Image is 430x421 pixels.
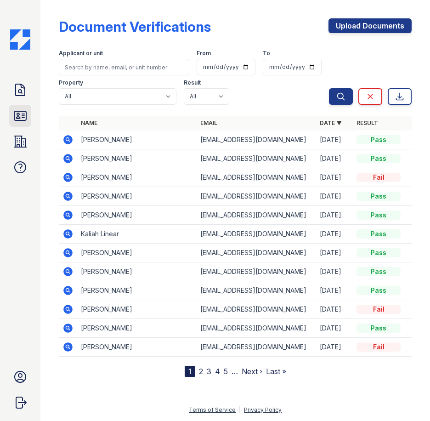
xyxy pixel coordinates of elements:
label: To [263,50,270,57]
div: Pass [356,324,401,333]
label: Property [59,79,83,86]
span: … [232,366,238,377]
td: [EMAIL_ADDRESS][DOMAIN_NAME] [197,149,316,168]
td: [DATE] [316,338,353,357]
td: [DATE] [316,131,353,149]
div: Fail [356,173,401,182]
div: Pass [356,286,401,295]
td: [PERSON_NAME] [77,149,197,168]
td: [DATE] [316,262,353,281]
div: Pass [356,248,401,257]
a: Upload Documents [328,18,412,33]
td: [PERSON_NAME] [77,319,197,338]
div: Document Verifications [59,18,211,35]
a: Name [81,119,97,126]
td: [EMAIL_ADDRESS][DOMAIN_NAME] [197,131,316,149]
td: [DATE] [316,281,353,300]
td: [PERSON_NAME] [77,281,197,300]
td: [PERSON_NAME] [77,131,197,149]
td: [EMAIL_ADDRESS][DOMAIN_NAME] [197,281,316,300]
div: Pass [356,267,401,276]
div: Pass [356,229,401,239]
a: 5 [224,367,228,376]
td: [PERSON_NAME] [77,206,197,225]
div: Fail [356,342,401,352]
td: [DATE] [316,244,353,262]
div: Pass [356,135,401,144]
td: [DATE] [316,168,353,187]
td: [DATE] [316,300,353,319]
label: Result [184,79,201,86]
td: [EMAIL_ADDRESS][DOMAIN_NAME] [197,319,316,338]
label: From [197,50,211,57]
td: [EMAIL_ADDRESS][DOMAIN_NAME] [197,168,316,187]
td: [EMAIL_ADDRESS][DOMAIN_NAME] [197,262,316,281]
a: Email [200,119,217,126]
a: Next › [242,367,262,376]
td: [DATE] [316,225,353,244]
a: Date ▼ [320,119,342,126]
div: Pass [356,192,401,201]
a: Terms of Service [189,406,236,413]
label: Applicant or unit [59,50,103,57]
div: Pass [356,210,401,220]
div: | [239,406,241,413]
a: Result [356,119,378,126]
td: [EMAIL_ADDRESS][DOMAIN_NAME] [197,244,316,262]
td: Kaliah Linear [77,225,197,244]
td: [PERSON_NAME] [77,300,197,319]
td: [DATE] [316,149,353,168]
td: [PERSON_NAME] [77,262,197,281]
td: [EMAIL_ADDRESS][DOMAIN_NAME] [197,300,316,319]
td: [PERSON_NAME] [77,168,197,187]
a: 4 [215,367,220,376]
td: [EMAIL_ADDRESS][DOMAIN_NAME] [197,338,316,357]
td: [DATE] [316,319,353,338]
td: [DATE] [316,206,353,225]
td: [EMAIL_ADDRESS][DOMAIN_NAME] [197,225,316,244]
td: [EMAIL_ADDRESS][DOMAIN_NAME] [197,206,316,225]
a: Last » [266,367,286,376]
input: Search by name, email, or unit number [59,59,189,75]
div: 1 [185,366,195,377]
a: Privacy Policy [244,406,282,413]
td: [PERSON_NAME] [77,187,197,206]
div: Fail [356,305,401,314]
div: Pass [356,154,401,163]
a: 2 [199,367,203,376]
img: CE_Icon_Blue-c292c112584629df590d857e76928e9f676e5b41ef8f769ba2f05ee15b207248.png [10,29,30,50]
td: [PERSON_NAME] [77,338,197,357]
a: 3 [207,367,211,376]
td: [DATE] [316,187,353,206]
td: [PERSON_NAME] [77,244,197,262]
td: [EMAIL_ADDRESS][DOMAIN_NAME] [197,187,316,206]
